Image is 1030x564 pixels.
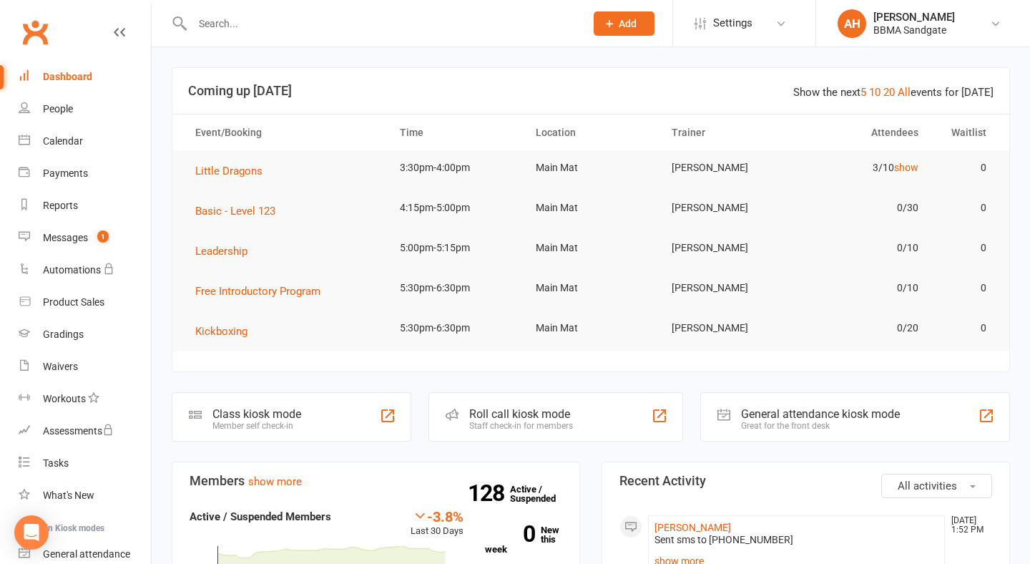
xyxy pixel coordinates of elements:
[387,231,523,265] td: 5:00pm-5:15pm
[43,71,92,82] div: Dashboard
[19,222,151,254] a: Messages 1
[387,151,523,185] td: 3:30pm-4:00pm
[654,534,793,545] span: Sent sms to [PHONE_NUMBER]
[873,24,955,37] div: BBMA Sandgate
[195,285,320,298] span: Free Introductory Program
[659,191,795,225] td: [PERSON_NAME]
[43,232,88,243] div: Messages
[485,525,562,554] a: 0New this week
[195,165,263,178] span: Little Dragons
[659,115,795,151] th: Trainer
[931,151,999,185] td: 0
[873,11,955,24] div: [PERSON_NAME]
[931,311,999,345] td: 0
[43,329,84,340] div: Gradings
[411,508,463,539] div: Last 30 Days
[931,271,999,305] td: 0
[860,86,866,99] a: 5
[793,84,994,101] div: Show the next events for [DATE]
[795,115,931,151] th: Attendees
[212,421,301,431] div: Member self check-in
[898,86,911,99] a: All
[654,522,731,533] a: [PERSON_NAME]
[795,191,931,225] td: 0/30
[195,203,285,220] button: Basic - Level 123
[195,205,275,218] span: Basic - Level 123
[881,474,992,498] button: All activities
[469,407,573,421] div: Roll call kiosk mode
[795,271,931,305] td: 0/10
[387,191,523,225] td: 4:15pm-5:00pm
[195,162,273,180] button: Little Dragons
[19,415,151,447] a: Assessments
[19,351,151,383] a: Waivers
[195,243,257,260] button: Leadership
[43,361,78,372] div: Waivers
[43,200,78,211] div: Reports
[659,311,795,345] td: [PERSON_NAME]
[188,14,575,34] input: Search...
[659,151,795,185] td: [PERSON_NAME]
[43,548,130,560] div: General attendance
[97,230,109,243] span: 1
[468,482,510,504] strong: 128
[188,84,994,98] h3: Coming up [DATE]
[43,296,104,308] div: Product Sales
[469,421,573,431] div: Staff check-in for members
[795,311,931,345] td: 0/20
[17,14,53,50] a: Clubworx
[523,271,659,305] td: Main Mat
[523,151,659,185] td: Main Mat
[619,474,992,488] h3: Recent Activity
[659,271,795,305] td: [PERSON_NAME]
[485,523,535,545] strong: 0
[931,115,999,151] th: Waitlist
[182,115,387,151] th: Event/Booking
[898,480,957,492] span: All activities
[931,231,999,265] td: 0
[190,510,331,523] strong: Active / Suspended Members
[19,125,151,157] a: Calendar
[14,515,49,550] div: Open Intercom Messenger
[869,86,881,99] a: 10
[523,191,659,225] td: Main Mat
[19,93,151,125] a: People
[387,311,523,345] td: 5:30pm-6:30pm
[19,61,151,93] a: Dashboard
[195,325,247,338] span: Kickboxing
[594,11,654,36] button: Add
[19,286,151,319] a: Product Sales
[43,393,86,404] div: Workouts
[43,103,73,115] div: People
[43,264,101,276] div: Automations
[43,135,83,147] div: Calendar
[387,271,523,305] td: 5:30pm-6:30pm
[19,447,151,480] a: Tasks
[248,475,302,488] a: show more
[523,231,659,265] td: Main Mat
[212,407,301,421] div: Class kiosk mode
[741,407,900,421] div: General attendance kiosk mode
[944,516,991,535] time: [DATE] 1:52 PM
[523,115,659,151] th: Location
[19,319,151,351] a: Gradings
[19,190,151,222] a: Reports
[795,151,931,185] td: 3/10
[19,480,151,512] a: What's New
[523,311,659,345] td: Main Mat
[387,115,523,151] th: Time
[838,9,866,38] div: AH
[195,323,257,340] button: Kickboxing
[619,18,637,29] span: Add
[795,231,931,265] td: 0/10
[43,457,69,469] div: Tasks
[43,425,114,437] div: Assessments
[411,508,463,524] div: -3.8%
[19,254,151,286] a: Automations
[43,490,94,501] div: What's New
[659,231,795,265] td: [PERSON_NAME]
[894,162,918,173] a: show
[19,383,151,415] a: Workouts
[19,157,151,190] a: Payments
[741,421,900,431] div: Great for the front desk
